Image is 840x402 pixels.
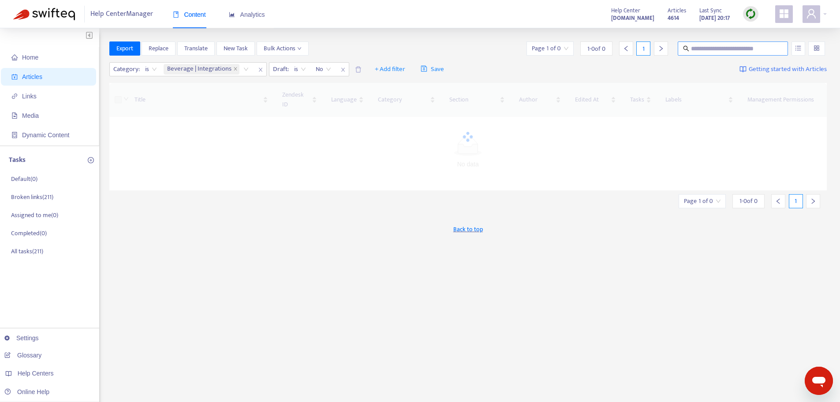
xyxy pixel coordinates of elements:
[167,64,231,75] span: Beverage | Integrations
[421,64,444,75] span: Save
[11,74,18,80] span: account-book
[11,229,47,238] p: Completed ( 0 )
[22,131,69,139] span: Dynamic Content
[229,11,265,18] span: Analytics
[805,367,833,395] iframe: Button to launch messaging window
[779,8,789,19] span: appstore
[11,174,37,184] p: Default ( 0 )
[745,8,756,19] img: sync.dc5367851b00ba804db3.png
[173,11,179,18] span: book
[11,54,18,60] span: home
[110,63,141,76] span: Category :
[145,63,157,76] span: is
[177,41,215,56] button: Translate
[184,44,208,53] span: Translate
[229,11,235,18] span: area-chart
[11,210,58,220] p: Assigned to me ( 0 )
[11,132,18,138] span: container
[233,67,238,72] span: close
[316,63,331,76] span: No
[453,225,483,234] span: Back to top
[264,44,302,53] span: Bulk Actions
[22,93,37,100] span: Links
[375,64,405,75] span: + Add filter
[255,64,266,75] span: close
[355,66,362,73] span: delete
[791,41,805,56] button: unordered-list
[699,13,730,23] strong: [DATE] 20:17
[9,155,26,165] p: Tasks
[297,46,302,51] span: down
[739,66,747,73] img: image-link
[623,45,629,52] span: left
[173,11,206,18] span: Content
[789,194,803,208] div: 1
[224,44,248,53] span: New Task
[269,63,290,76] span: Draft :
[4,388,49,395] a: Online Help
[795,45,801,51] span: unordered-list
[257,41,309,56] button: Bulk Actionsdown
[164,64,239,75] span: Beverage | Integrations
[22,54,38,61] span: Home
[11,93,18,99] span: link
[611,13,654,23] a: [DOMAIN_NAME]
[337,64,349,75] span: close
[636,41,650,56] div: 1
[739,62,827,76] a: Getting started with Articles
[749,64,827,75] span: Getting started with Articles
[414,62,451,76] button: saveSave
[810,198,816,204] span: right
[775,198,781,204] span: left
[4,334,39,342] a: Settings
[90,6,153,23] span: Help Center Manager
[116,44,133,53] span: Export
[587,44,605,53] span: 1 - 0 of 0
[4,352,41,359] a: Glossary
[18,370,54,377] span: Help Centers
[294,63,306,76] span: is
[88,157,94,163] span: plus-circle
[668,13,679,23] strong: 4614
[11,113,18,119] span: file-image
[699,6,722,15] span: Last Sync
[142,41,175,56] button: Replace
[739,196,758,206] span: 1 - 0 of 0
[11,192,53,202] p: Broken links ( 211 )
[149,44,168,53] span: Replace
[668,6,686,15] span: Articles
[658,45,664,52] span: right
[13,8,75,20] img: Swifteq
[22,73,42,80] span: Articles
[217,41,255,56] button: New Task
[11,247,43,256] p: All tasks ( 211 )
[368,62,412,76] button: + Add filter
[421,65,427,72] span: save
[683,45,689,52] span: search
[611,6,640,15] span: Help Center
[806,8,817,19] span: user
[22,112,39,119] span: Media
[109,41,140,56] button: Export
